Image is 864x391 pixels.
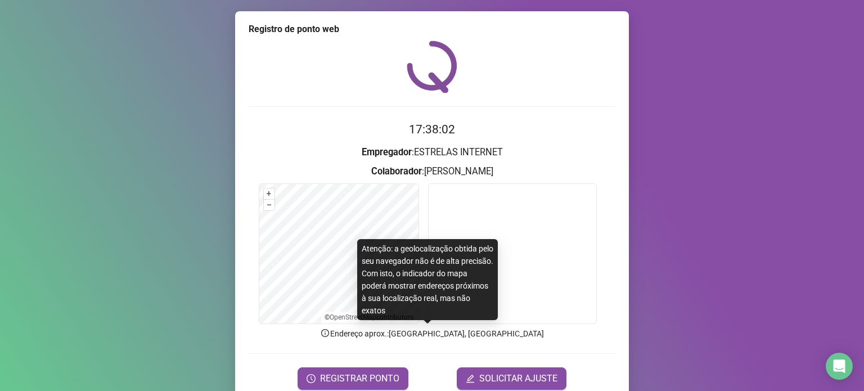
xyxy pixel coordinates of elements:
[264,188,274,199] button: +
[307,374,316,383] span: clock-circle
[457,367,566,390] button: editSOLICITAR AJUSTE
[325,313,415,321] li: © contributors.
[264,200,274,210] button: –
[466,374,475,383] span: edit
[371,166,422,177] strong: Colaborador
[479,372,557,385] span: SOLICITAR AJUSTE
[249,327,615,340] p: Endereço aprox. : [GEOGRAPHIC_DATA], [GEOGRAPHIC_DATA]
[407,41,457,93] img: QRPoint
[409,123,455,136] time: 17:38:02
[249,23,615,36] div: Registro de ponto web
[298,367,408,390] button: REGISTRAR PONTO
[320,372,399,385] span: REGISTRAR PONTO
[330,313,376,321] a: OpenStreetMap
[249,164,615,179] h3: : [PERSON_NAME]
[362,147,412,158] strong: Empregador
[826,353,853,380] div: Open Intercom Messenger
[320,328,330,338] span: info-circle
[357,239,498,320] div: Atenção: a geolocalização obtida pelo seu navegador não é de alta precisão. Com isto, o indicador...
[249,145,615,160] h3: : ESTRELAS INTERNET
